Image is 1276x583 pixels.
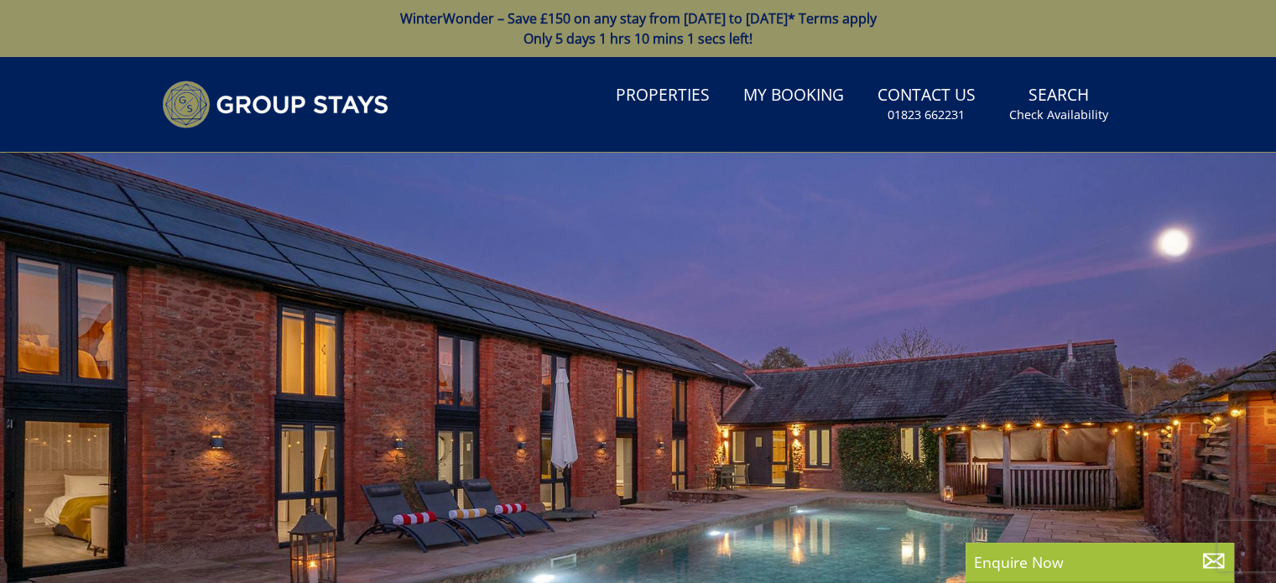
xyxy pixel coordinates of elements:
[888,107,965,123] small: 01823 662231
[974,551,1226,573] p: Enquire Now
[523,29,753,48] span: Only 5 days 1 hrs 10 mins 1 secs left!
[1003,77,1115,132] a: SearchCheck Availability
[737,77,851,115] a: My Booking
[162,81,388,128] img: Group Stays
[1009,107,1108,123] small: Check Availability
[871,77,982,132] a: Contact Us01823 662231
[609,77,716,115] a: Properties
